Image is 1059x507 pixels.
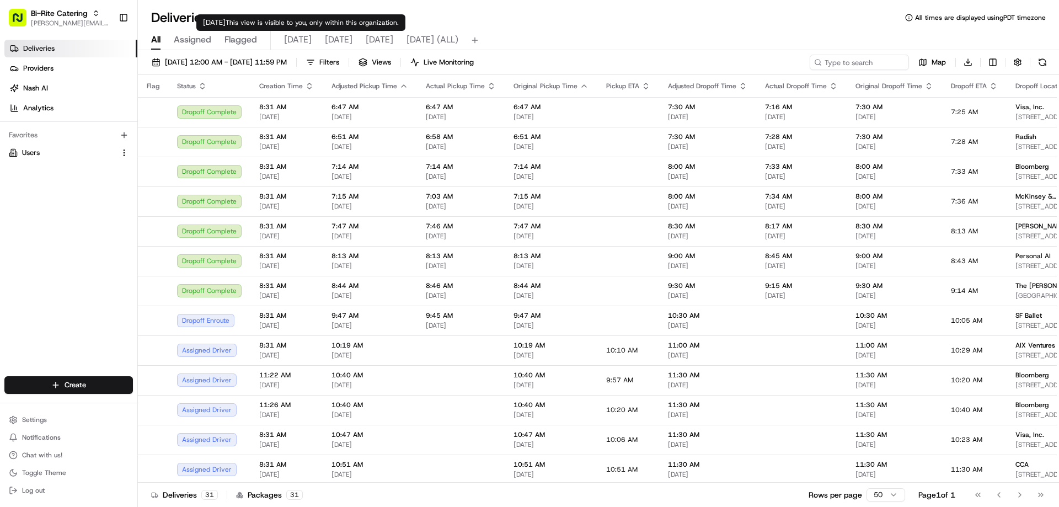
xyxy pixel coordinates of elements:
[668,202,747,211] span: [DATE]
[259,172,314,181] span: [DATE]
[855,291,933,300] span: [DATE]
[331,381,408,389] span: [DATE]
[1015,430,1044,439] span: Visa, Inc.
[668,113,747,121] span: [DATE]
[23,44,55,54] span: Deliveries
[426,321,496,330] span: [DATE]
[319,57,339,67] span: Filters
[31,8,88,19] button: Bi-Rite Catering
[22,247,84,258] span: Knowledge Base
[259,82,303,90] span: Creation Time
[331,103,408,111] span: 6:47 AM
[92,171,95,180] span: •
[426,172,496,181] span: [DATE]
[259,222,314,231] span: 8:31 AM
[514,430,589,439] span: 10:47 AM
[514,232,589,241] span: [DATE]
[331,113,408,121] span: [DATE]
[855,162,933,171] span: 8:00 AM
[514,172,589,181] span: [DATE]
[331,371,408,380] span: 10:40 AM
[11,105,31,125] img: 1736555255976-a54dd68f-1ca7-489b-9aae-adbdc363a1c4
[372,57,391,67] span: Views
[4,430,133,445] button: Notifications
[147,55,292,70] button: [DATE] 12:00 AM - [DATE] 11:59 PM
[34,171,89,180] span: [PERSON_NAME]
[426,232,496,241] span: [DATE]
[259,252,314,260] span: 8:31 AM
[668,232,747,241] span: [DATE]
[259,261,314,270] span: [DATE]
[259,162,314,171] span: 8:31 AM
[4,60,137,77] a: Providers
[78,273,133,282] a: Powered byPylon
[426,311,496,320] span: 9:45 AM
[426,261,496,270] span: [DATE]
[606,435,638,444] span: 10:06 AM
[426,103,496,111] span: 6:47 AM
[426,82,485,90] span: Actual Pickup Time
[668,351,747,360] span: [DATE]
[668,401,747,409] span: 11:30 AM
[147,82,159,90] span: Flag
[331,192,408,201] span: 7:15 AM
[668,252,747,260] span: 9:00 AM
[765,142,838,151] span: [DATE]
[331,252,408,260] span: 8:13 AM
[301,55,344,70] button: Filters
[4,465,133,481] button: Toggle Theme
[331,470,408,479] span: [DATE]
[11,190,29,212] img: Wisdom Oko
[951,376,982,385] span: 10:20 AM
[34,201,117,210] span: Wisdom [PERSON_NAME]
[951,286,978,295] span: 9:14 AM
[259,430,314,439] span: 8:31 AM
[22,433,61,442] span: Notifications
[259,351,314,360] span: [DATE]
[855,381,933,389] span: [DATE]
[951,316,982,325] span: 10:05 AM
[855,281,933,290] span: 9:30 AM
[4,144,133,162] button: Users
[765,82,827,90] span: Actual Dropoff Time
[514,261,589,270] span: [DATE]
[171,141,201,154] button: See all
[606,346,638,355] span: 10:10 AM
[259,202,314,211] span: [DATE]
[668,222,747,231] span: 8:30 AM
[855,192,933,201] span: 8:00 AM
[259,113,314,121] span: [DATE]
[855,142,933,151] span: [DATE]
[331,232,408,241] span: [DATE]
[668,172,747,181] span: [DATE]
[951,435,982,444] span: 10:23 AM
[4,376,133,394] button: Create
[514,460,589,469] span: 10:51 AM
[29,71,182,83] input: Clear
[259,281,314,290] span: 8:31 AM
[426,291,496,300] span: [DATE]
[765,103,838,111] span: 7:16 AM
[9,148,115,158] a: Users
[259,142,314,151] span: [DATE]
[331,410,408,419] span: [DATE]
[165,57,287,67] span: [DATE] 12:00 AM - [DATE] 11:59 PM
[426,132,496,141] span: 6:58 AM
[951,257,978,265] span: 8:43 AM
[426,142,496,151] span: [DATE]
[765,281,838,290] span: 9:15 AM
[22,148,40,158] span: Users
[110,274,133,282] span: Pylon
[426,192,496,201] span: 7:03 AM
[855,401,933,409] span: 11:30 AM
[405,55,479,70] button: Live Monitoring
[22,201,31,210] img: 1736555255976-a54dd68f-1ca7-489b-9aae-adbdc363a1c4
[514,401,589,409] span: 10:40 AM
[4,483,133,498] button: Log out
[668,311,747,320] span: 10:30 AM
[668,142,747,151] span: [DATE]
[810,55,909,70] input: Type to search
[196,14,405,31] div: [DATE]
[668,381,747,389] span: [DATE]
[120,201,124,210] span: •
